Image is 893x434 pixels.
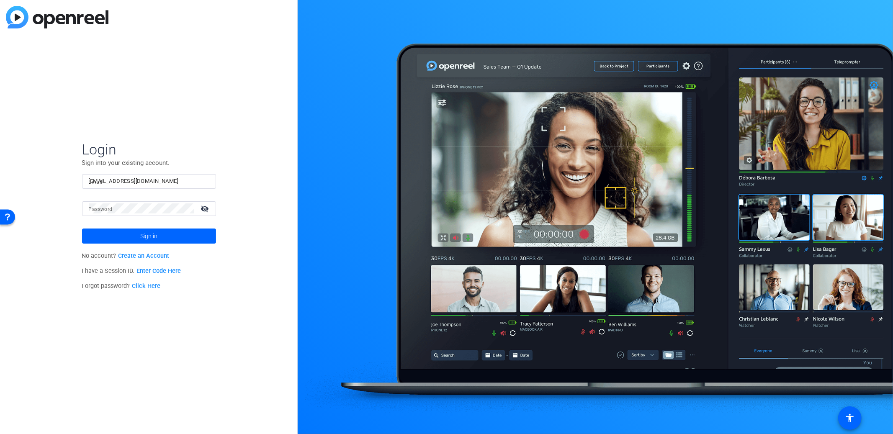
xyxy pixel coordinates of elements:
a: Create an Account [118,252,169,259]
span: Forgot password? [82,282,161,290]
img: blue-gradient.svg [6,6,108,28]
span: No account? [82,252,170,259]
a: Enter Code Here [136,267,181,275]
a: Click Here [132,282,160,290]
mat-label: Password [89,206,113,212]
mat-icon: visibility_off [196,203,216,215]
mat-label: Email [89,179,103,185]
button: Sign in [82,229,216,244]
span: I have a Session ID. [82,267,181,275]
input: Enter Email Address [89,176,209,186]
span: Login [82,141,216,158]
p: Sign into your existing account. [82,158,216,167]
mat-icon: accessibility [845,413,855,423]
span: Sign in [140,226,157,247]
